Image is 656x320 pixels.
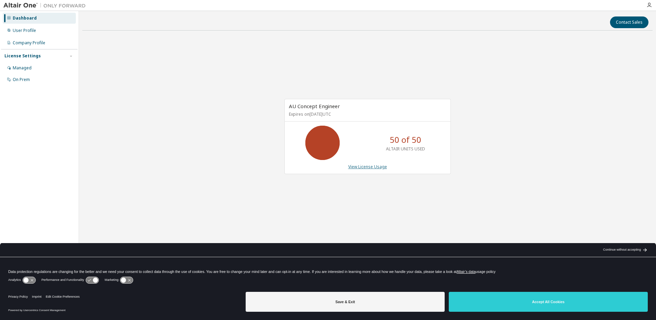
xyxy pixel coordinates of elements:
[390,134,421,146] p: 50 of 50
[3,2,89,9] img: Altair One
[13,28,36,33] div: User Profile
[610,16,648,28] button: Contact Sales
[289,103,340,110] span: AU Concept Engineer
[13,77,30,82] div: On Prem
[386,146,425,152] p: ALTAIR UNITS USED
[4,53,41,59] div: License Settings
[13,40,45,46] div: Company Profile
[289,111,445,117] p: Expires on [DATE] UTC
[13,15,37,21] div: Dashboard
[13,65,32,71] div: Managed
[348,164,387,170] a: View License Usage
